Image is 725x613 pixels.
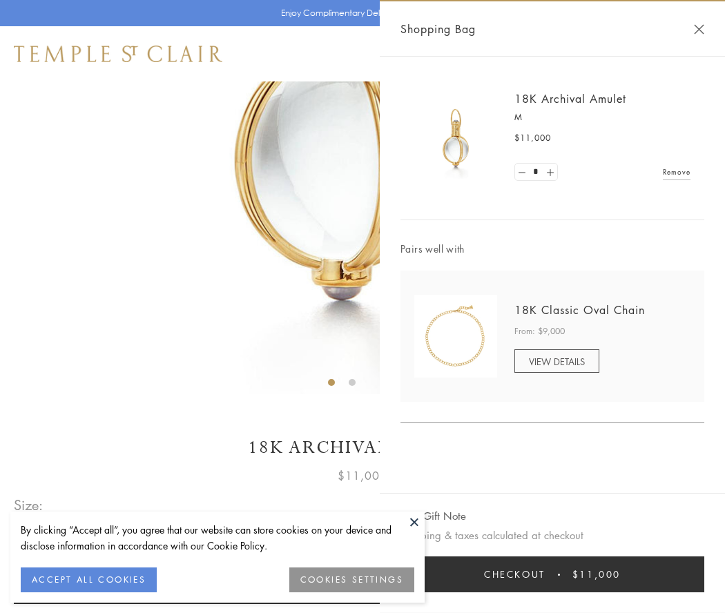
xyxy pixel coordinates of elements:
[543,164,557,181] a: Set quantity to 2
[663,164,690,179] a: Remove
[515,164,529,181] a: Set quantity to 0
[14,494,44,516] span: Size:
[529,355,585,368] span: VIEW DETAILS
[338,467,387,485] span: $11,000
[514,110,690,124] p: M
[281,6,438,20] p: Enjoy Complimentary Delivery & Returns
[572,567,621,582] span: $11,000
[400,507,466,525] button: Add Gift Note
[514,324,565,338] span: From: $9,000
[400,241,704,257] span: Pairs well with
[514,349,599,373] a: VIEW DETAILS
[21,567,157,592] button: ACCEPT ALL COOKIES
[400,20,476,38] span: Shopping Bag
[514,131,551,145] span: $11,000
[694,24,704,35] button: Close Shopping Bag
[400,527,704,544] p: Shipping & taxes calculated at checkout
[14,46,222,62] img: Temple St. Clair
[414,97,497,179] img: 18K Archival Amulet
[289,567,414,592] button: COOKIES SETTINGS
[514,91,626,106] a: 18K Archival Amulet
[514,302,645,318] a: 18K Classic Oval Chain
[21,522,414,554] div: By clicking “Accept all”, you agree that our website can store cookies on your device and disclos...
[400,556,704,592] button: Checkout $11,000
[484,567,545,582] span: Checkout
[14,436,711,460] h1: 18K Archival Amulet
[414,295,497,378] img: N88865-OV18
